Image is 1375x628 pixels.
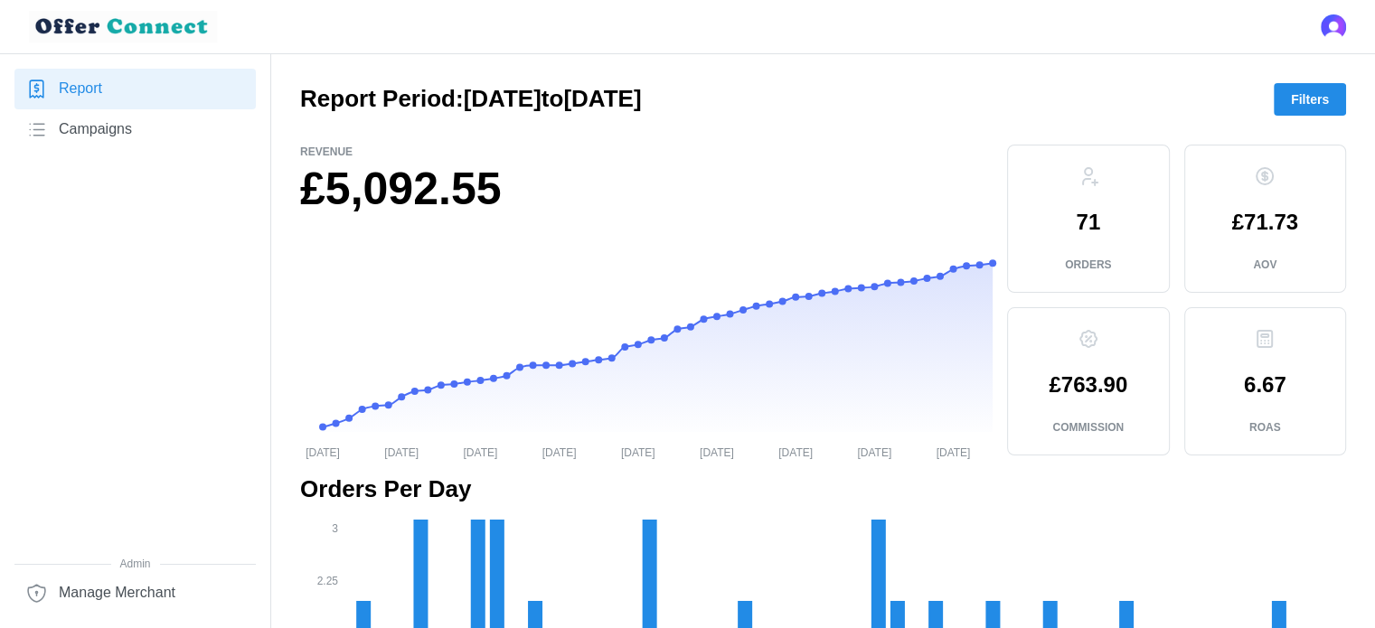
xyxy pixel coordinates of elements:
[1076,211,1100,233] p: 71
[857,445,891,458] tspan: [DATE]
[1274,83,1346,116] button: Filters
[384,445,419,458] tspan: [DATE]
[1244,374,1286,396] p: 6.67
[700,445,734,458] tspan: [DATE]
[59,78,102,100] span: Report
[300,83,641,115] h2: Report Period: [DATE] to [DATE]
[317,575,339,587] tspan: 2.25
[1232,211,1298,233] p: £71.73
[1249,420,1281,436] p: ROAS
[1253,258,1276,273] p: AOV
[1321,14,1346,40] button: Open user button
[14,556,256,573] span: Admin
[1065,258,1111,273] p: Orders
[14,573,256,614] a: Manage Merchant
[1291,84,1329,115] span: Filters
[1321,14,1346,40] img: 's logo
[14,109,256,150] a: Campaigns
[621,445,655,458] tspan: [DATE]
[542,445,577,458] tspan: [DATE]
[14,69,256,109] a: Report
[778,445,813,458] tspan: [DATE]
[59,582,175,605] span: Manage Merchant
[59,118,132,141] span: Campaigns
[332,521,338,534] tspan: 3
[300,145,993,160] p: Revenue
[1049,374,1127,396] p: £763.90
[463,445,497,458] tspan: [DATE]
[306,445,340,458] tspan: [DATE]
[300,473,1346,505] h2: Orders Per Day
[29,11,217,42] img: loyalBe Logo
[300,160,993,219] h1: £5,092.55
[937,445,971,458] tspan: [DATE]
[1052,420,1124,436] p: Commission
